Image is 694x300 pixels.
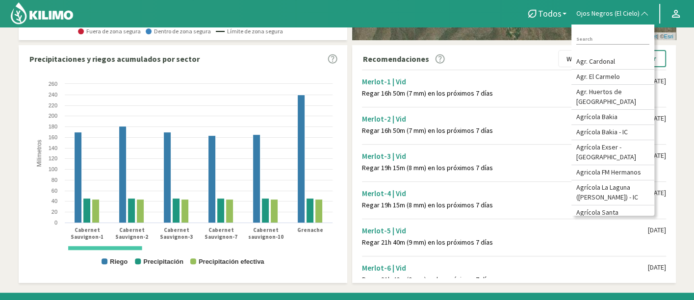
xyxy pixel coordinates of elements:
text: 180 [48,124,57,129]
div: Merlot-3 | Vid [362,151,648,161]
button: Ojos Negros (El Cielo) [571,3,654,25]
text: Cabernet Sauvignon-2 [115,226,148,240]
text: Riego [110,258,128,265]
li: Agrícola Bakia [571,110,654,125]
text: Cabernet sauvignon-10 [248,226,283,240]
img: Kilimo [10,1,74,25]
li: Agrícola Santa Magdalena (E. Ovalle) - IC [571,205,654,230]
p: Precipitaciones y riegos acumulados por sector [29,53,200,65]
li: Agrícola Bakia - IC [571,125,654,140]
text: 140 [48,145,57,151]
div: Merlot-4 | Vid [362,189,648,198]
text: 200 [48,113,57,119]
div: [DATE] [648,151,666,160]
a: Esri [664,33,673,39]
span: Todos [538,8,562,19]
p: Recomendaciones [363,53,429,65]
li: Agr. Huertos de [GEOGRAPHIC_DATA] [571,85,654,110]
text: 40 [51,198,57,204]
div: Merlot-2 | Vid [362,114,648,124]
span: Límite de zona segura [216,28,283,35]
div: Merlot-1 | Vid [362,77,648,86]
div: Regar 21h 40m (9 mm) en los próximos 7 días [362,275,648,284]
text: Precipitación [143,258,183,265]
text: Grenache [297,226,323,233]
text: Milímetros [35,140,42,167]
li: Agr. El Carmelo [571,70,654,85]
div: Merlot-6 | Vid [362,263,648,273]
div: Merlot-5 | Vid [362,226,648,235]
li: Agrícola La Laguna ([PERSON_NAME]) - IC [571,180,654,205]
text: 260 [48,81,57,87]
div: Regar 19h 15m (8 mm) en los próximos 7 días [362,164,648,172]
text: 20 [51,209,57,215]
div: Regar 16h 50m (7 mm) en los próximos 7 días [362,89,648,98]
div: [DATE] [648,226,666,234]
text: Cabernet Sauvignon-3 [160,226,193,240]
div: Regar 21h 40m (9 mm) en los próximos 7 días [362,238,648,247]
div: [DATE] [648,77,666,85]
text: 60 [51,188,57,194]
div: [DATE] [648,114,666,123]
text: 240 [48,92,57,98]
li: Agr. Cardonal [571,54,654,70]
text: Precipitación efectiva [198,258,264,265]
text: Cabernet Sauvignon-1 [71,226,103,240]
div: [DATE] [648,189,666,197]
span: Ojos Negros (El Cielo) [576,9,640,19]
div: Regar 16h 50m (7 mm) en los próximos 7 días [362,126,648,135]
div: [DATE] [648,263,666,272]
text: 220 [48,102,57,108]
text: Cabernet Sauvignon-7 [205,226,237,240]
li: Agrícola Exser - [GEOGRAPHIC_DATA] [571,140,654,165]
text: 120 [48,155,57,161]
div: | © [638,32,675,41]
span: Dentro de zona segura [146,28,211,35]
div: Regar 19h 15m (8 mm) en los próximos 7 días [362,201,648,209]
text: 100 [48,166,57,172]
text: 80 [51,177,57,183]
span: Fuera de zona segura [78,28,141,35]
text: 0 [54,220,57,225]
text: 160 [48,134,57,140]
li: Agricola FM Hermanos [571,165,654,180]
